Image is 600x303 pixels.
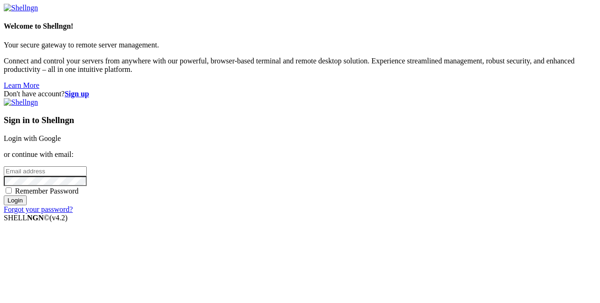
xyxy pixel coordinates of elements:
a: Sign up [65,90,89,98]
span: SHELL © [4,214,67,222]
img: Shellngn [4,4,38,12]
input: Remember Password [6,187,12,194]
p: or continue with email: [4,150,596,159]
h3: Sign in to Shellngn [4,115,596,125]
h4: Welcome to Shellngn! [4,22,596,31]
input: Login [4,195,27,205]
span: Remember Password [15,187,79,195]
a: Learn More [4,81,39,89]
p: Your secure gateway to remote server management. [4,41,596,49]
input: Email address [4,166,87,176]
p: Connect and control your servers from anywhere with our powerful, browser-based terminal and remo... [4,57,596,74]
a: Login with Google [4,134,61,142]
a: Forgot your password? [4,205,73,213]
b: NGN [27,214,44,222]
span: 4.2.0 [50,214,68,222]
div: Don't have account? [4,90,596,98]
img: Shellngn [4,98,38,107]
